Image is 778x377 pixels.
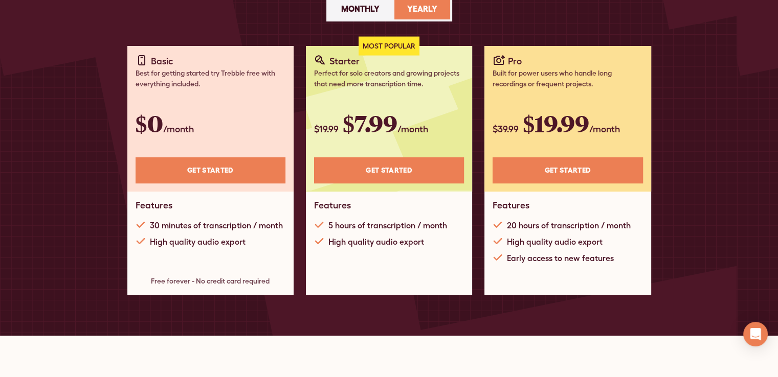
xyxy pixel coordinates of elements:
div: High quality audio export [328,235,424,248]
div: 20 hours of transcription / month [507,219,631,231]
a: Get STARTED [136,157,285,183]
div: Yearly [407,3,437,15]
div: Monthly [341,3,380,15]
span: $39.99 [493,124,519,134]
span: $19.99 [523,108,589,138]
span: $0 [136,108,163,138]
span: $7.99 [343,108,397,138]
h1: Features [136,200,172,211]
a: Get STARTED [314,157,464,183]
div: Built for power users who handle long recordings or frequent projects. [493,68,642,89]
span: $19.99 [314,124,339,134]
span: /month [397,124,428,134]
div: Pro [508,54,522,68]
div: 5 hours of transcription / month [328,219,447,231]
h1: Features [493,200,529,211]
div: High quality audio export [507,235,603,248]
a: Get STARTED [493,157,642,183]
div: Basic [151,54,173,68]
div: Free forever - No credit card required [136,276,285,287]
h1: Features [314,200,351,211]
div: Perfect for solo creators and growing projects that need more transcription time. [314,68,464,89]
span: /month [589,124,620,134]
div: 30 minutes of transcription / month [150,219,283,231]
div: Open Intercom Messenger [743,322,768,346]
span: /month [163,124,194,134]
div: Most Popular [359,37,419,56]
div: Best for getting started try Trebble free with everything included. [136,68,285,89]
div: High quality audio export [150,235,246,248]
div: Early access to new features [507,252,614,264]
